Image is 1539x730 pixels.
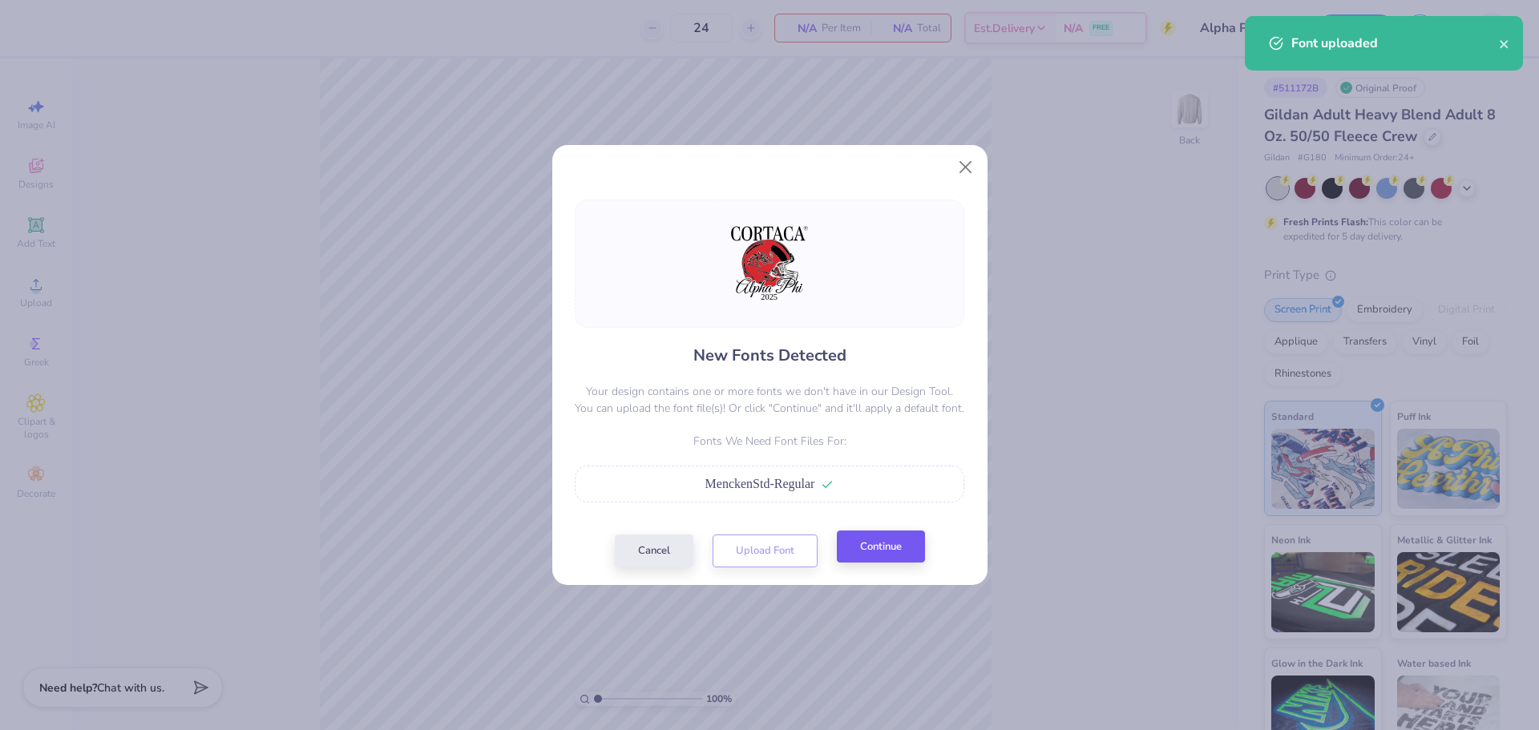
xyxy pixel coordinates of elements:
[615,534,693,567] button: Cancel
[1499,34,1510,53] button: close
[837,530,925,563] button: Continue
[575,383,964,417] p: Your design contains one or more fonts we don't have in our Design Tool. You can upload the font ...
[1291,34,1499,53] div: Font uploaded
[693,344,846,367] h4: New Fonts Detected
[575,433,964,450] p: Fonts We Need Font Files For:
[950,152,980,183] button: Close
[705,477,815,490] span: MenckenStd-Regular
